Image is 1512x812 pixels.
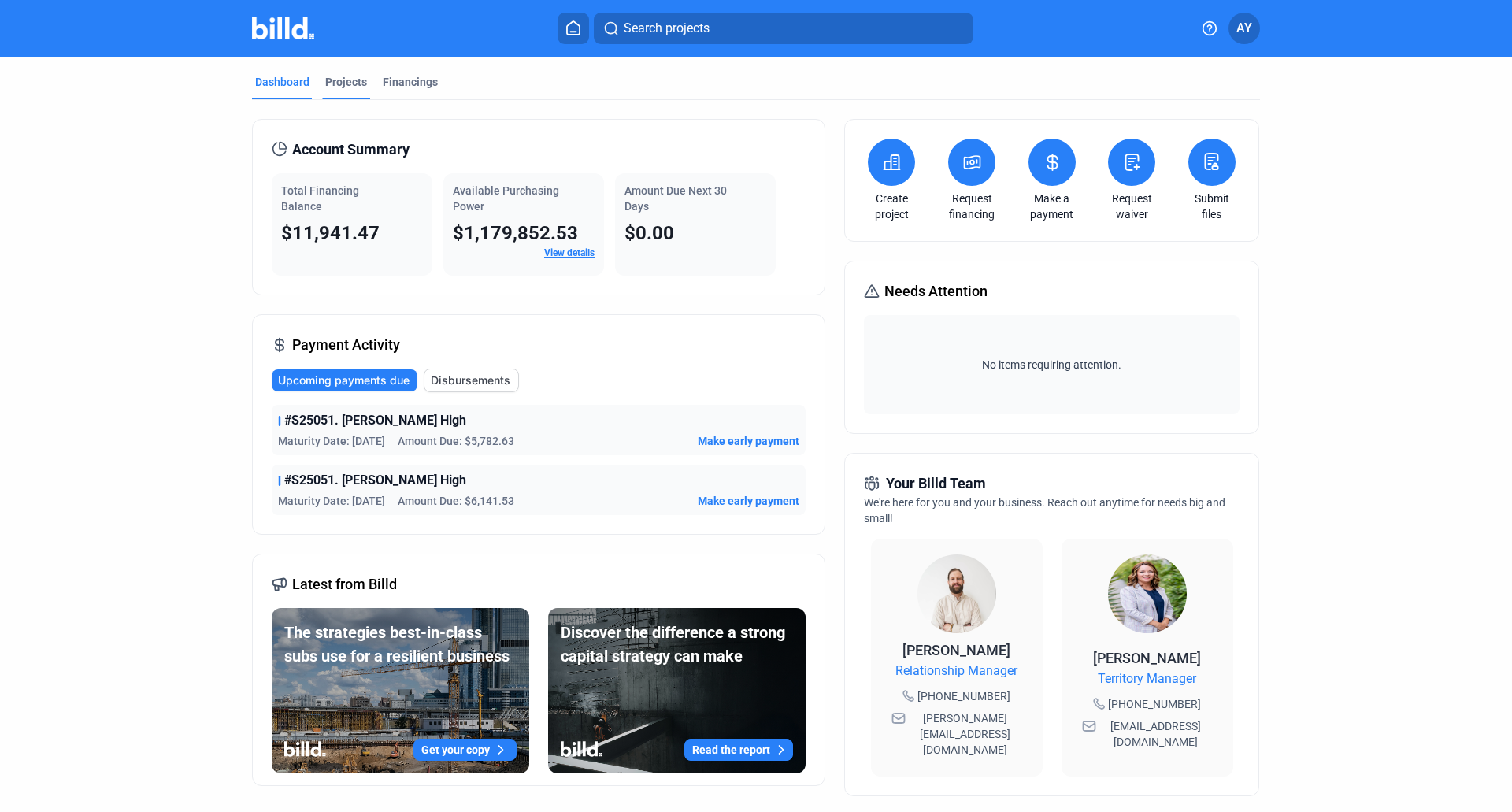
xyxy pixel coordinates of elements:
[272,369,417,391] button: Upcoming payments due
[453,222,578,244] span: $1,179,852.53
[917,554,996,633] img: Relationship Manager
[1228,13,1260,44] button: AY
[624,184,727,213] span: Amount Due Next 30 Days
[431,373,510,388] span: Disbursements
[1184,191,1240,222] a: Submit files
[284,471,466,490] span: #S25051. [PERSON_NAME] High
[1025,191,1080,222] a: Make a payment
[424,369,519,392] button: Disbursements
[278,373,409,388] span: Upcoming payments due
[284,621,517,668] div: The strategies best-in-class subs use for a resilient business
[398,493,514,509] span: Amount Due: $6,141.53
[292,139,409,161] span: Account Summary
[292,334,400,356] span: Payment Activity
[284,411,466,430] span: #S25051. [PERSON_NAME] High
[870,357,1232,373] span: No items requiring attention.
[886,473,986,495] span: Your Billd Team
[1108,696,1201,712] span: [PHONE_NUMBER]
[325,74,367,90] div: Projects
[1108,554,1187,633] img: Territory Manager
[383,74,438,90] div: Financings
[902,642,1010,658] span: [PERSON_NAME]
[252,17,314,39] img: Billd Company Logo
[909,710,1022,758] span: [PERSON_NAME][EMAIL_ADDRESS][DOMAIN_NAME]
[413,739,517,761] button: Get your copy
[544,247,595,258] a: View details
[278,493,385,509] span: Maturity Date: [DATE]
[698,433,799,449] button: Make early payment
[624,222,674,244] span: $0.00
[624,19,710,38] span: Search projects
[398,433,514,449] span: Amount Due: $5,782.63
[281,184,359,213] span: Total Financing Balance
[864,191,919,222] a: Create project
[1099,718,1213,750] span: [EMAIL_ADDRESS][DOMAIN_NAME]
[281,222,380,244] span: $11,941.47
[1236,19,1252,38] span: AY
[1104,191,1159,222] a: Request waiver
[255,74,309,90] div: Dashboard
[278,433,385,449] span: Maturity Date: [DATE]
[698,493,799,509] button: Make early payment
[594,13,973,44] button: Search projects
[864,496,1225,525] span: We're here for you and your business. Reach out anytime for needs big and small!
[884,280,988,302] span: Needs Attention
[895,662,1017,680] span: Relationship Manager
[453,184,559,213] span: Available Purchasing Power
[1098,669,1196,688] span: Territory Manager
[292,573,397,595] span: Latest from Billd
[684,739,793,761] button: Read the report
[944,191,999,222] a: Request financing
[917,688,1010,704] span: [PHONE_NUMBER]
[561,621,793,668] div: Discover the difference a strong capital strategy can make
[1093,650,1201,666] span: [PERSON_NAME]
